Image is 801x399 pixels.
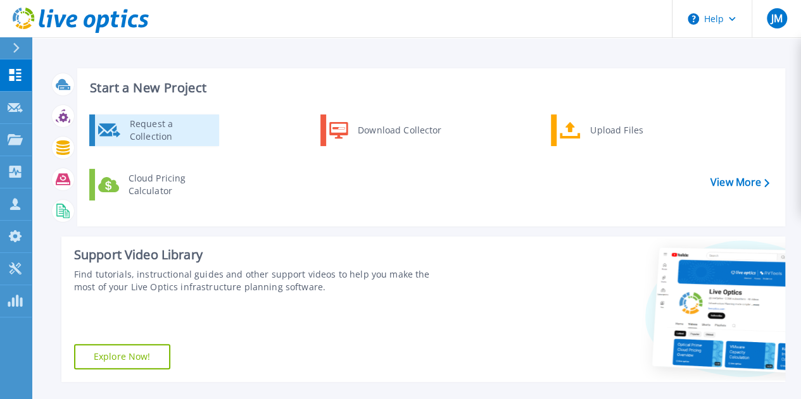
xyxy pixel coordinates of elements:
h3: Start a New Project [90,81,769,95]
div: Request a Collection [123,118,216,143]
div: Upload Files [584,118,678,143]
div: Find tutorials, instructional guides and other support videos to help you make the most of your L... [74,268,450,293]
a: Cloud Pricing Calculator [89,169,219,200]
div: Cloud Pricing Calculator [122,172,216,197]
a: View More [710,176,769,188]
span: JM [771,13,782,23]
a: Explore Now! [74,344,170,369]
a: Upload Files [551,114,681,146]
a: Download Collector [320,114,450,146]
a: Request a Collection [89,114,219,146]
div: Support Video Library [74,247,450,263]
div: Download Collector [351,118,447,143]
